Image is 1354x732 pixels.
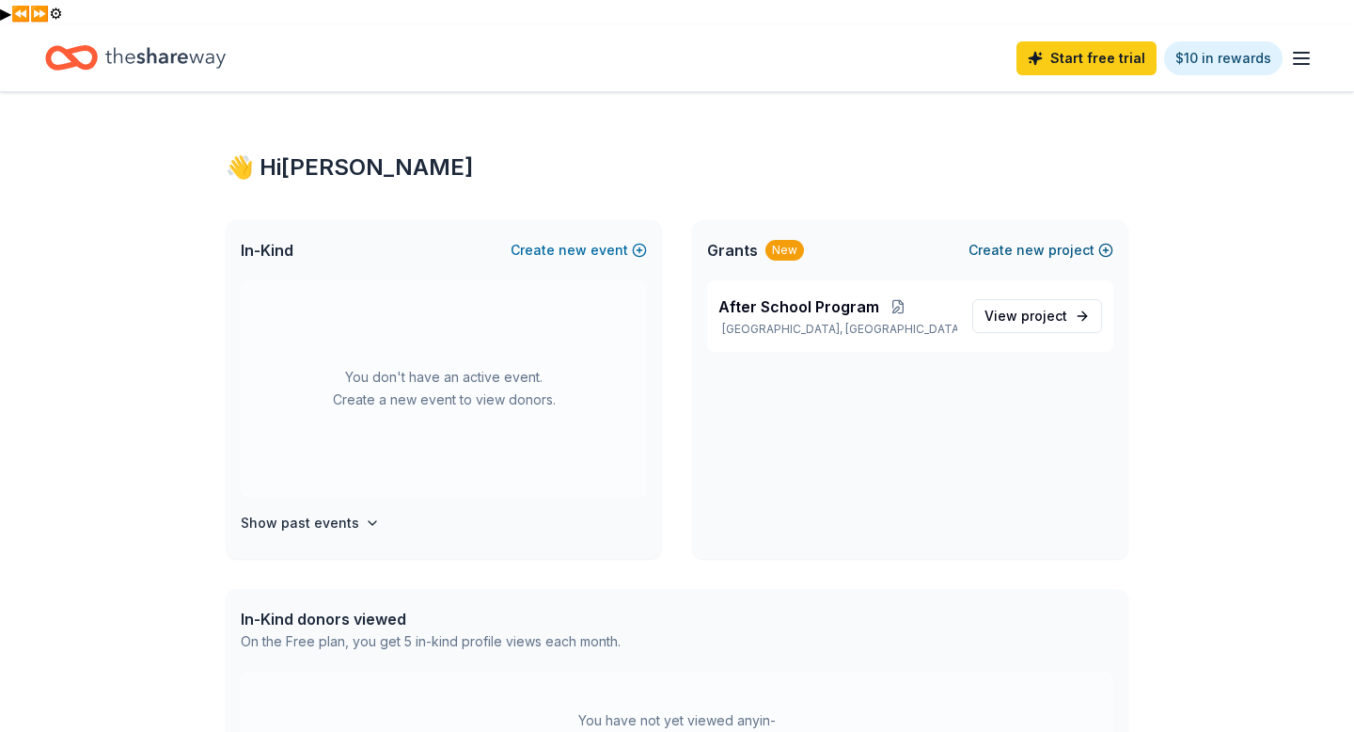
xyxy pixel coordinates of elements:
div: 👋 Hi [PERSON_NAME] [226,152,1128,183]
button: Settings [49,2,62,24]
a: Start free trial [1016,41,1157,75]
h4: Show past events [241,512,359,534]
span: Grants [707,239,758,262]
button: Show past events [241,512,380,534]
a: View project [972,299,1102,333]
a: $10 in rewards [1164,41,1283,75]
div: You don't have an active event. Create a new event to view donors. [241,280,647,497]
span: new [1016,239,1045,262]
button: Createnewevent [511,239,647,262]
a: Home [45,36,226,80]
div: In-Kind donors viewed [241,608,621,630]
span: project [1021,308,1067,324]
span: In-Kind [241,239,293,262]
div: On the Free plan, you get 5 in-kind profile views each month. [241,630,621,653]
button: Createnewproject [968,239,1113,262]
span: After School Program [718,295,879,318]
span: View [984,305,1067,327]
button: Previous [11,2,30,24]
p: [GEOGRAPHIC_DATA], [GEOGRAPHIC_DATA] [718,322,957,337]
button: Forward [30,2,49,24]
span: new [559,239,587,262]
div: New [765,240,804,261]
